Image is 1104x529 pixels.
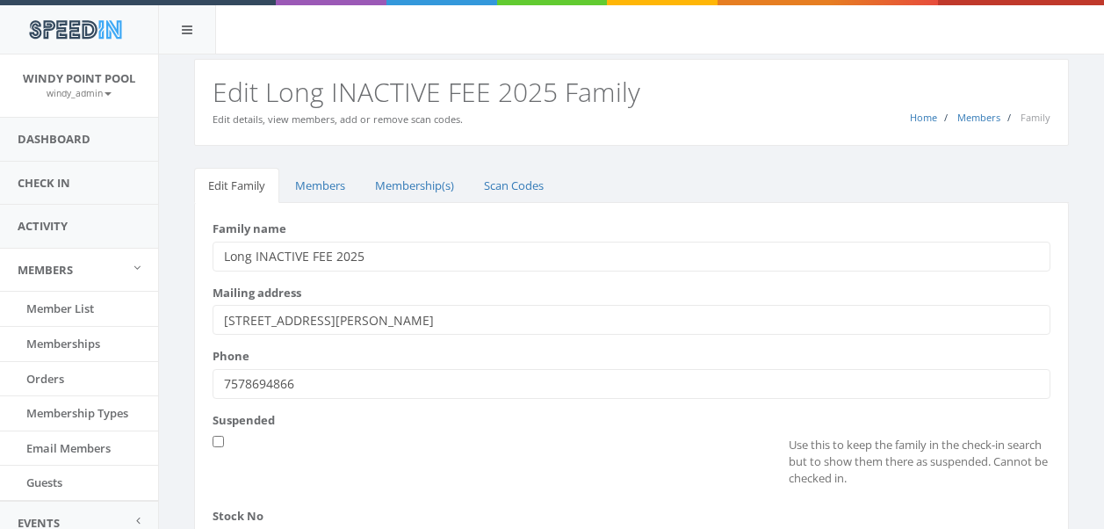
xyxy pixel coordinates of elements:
a: Edit Family [194,168,279,204]
small: windy_admin [47,87,112,99]
a: Home [910,111,937,124]
span: Windy Point Pool [23,70,135,86]
label: Family name [213,221,286,237]
h2: Edit Long INACTIVE FEE 2025 Family [213,77,1050,106]
a: Scan Codes [470,168,558,204]
a: windy_admin [47,84,112,100]
label: Stock No [213,508,263,525]
label: Phone [213,348,249,365]
label: Suspended [213,412,275,429]
a: Members [957,111,1000,124]
a: Members [281,168,359,204]
span: Family [1021,111,1050,124]
small: Edit details, view members, add or remove scan codes. [213,112,463,126]
div: Use this to keep the family in the check-in search but to show them there as suspended. Cannot be... [776,437,1064,486]
span: Members [18,262,73,278]
span: Email Members [26,440,111,456]
label: Mailing address [213,285,301,301]
img: speedin_logo.png [20,13,130,46]
a: Membership(s) [361,168,468,204]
